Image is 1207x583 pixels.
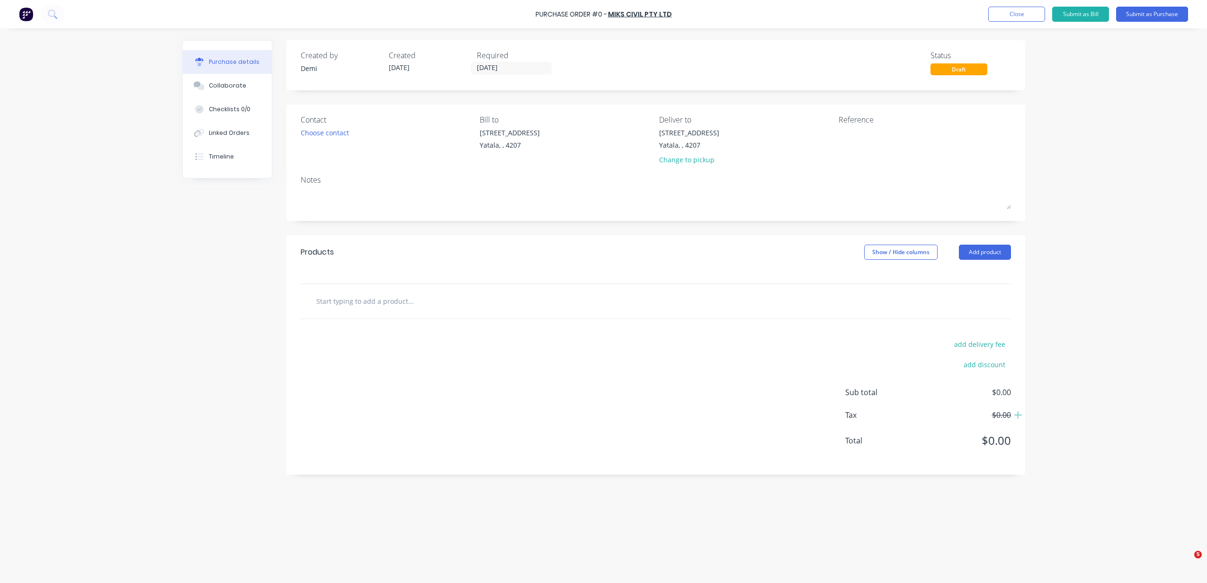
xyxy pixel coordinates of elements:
[389,50,469,61] div: Created
[1175,551,1198,574] iframe: Intercom live chat
[536,9,607,19] div: Purchase Order #0 -
[301,114,473,125] div: Contact
[608,9,672,19] a: MIKS CIVIL PTY LTD
[988,7,1045,22] button: Close
[477,50,557,61] div: Required
[301,174,1011,185] div: Notes
[845,409,916,421] span: Tax
[949,338,1011,350] button: add delivery fee
[959,245,1011,260] button: Add product
[183,121,272,145] button: Linked Orders
[209,152,234,161] div: Timeline
[839,114,1011,125] div: Reference
[183,50,272,74] button: Purchase details
[301,63,381,73] div: Demi
[916,409,1011,421] span: $0.00
[659,155,719,165] div: Change to pickup
[930,50,1011,61] div: Status
[480,140,540,150] div: Yatala, , 4207
[19,7,33,21] img: Factory
[864,245,938,260] button: Show / Hide columns
[183,145,272,168] button: Timeline
[1194,551,1202,558] span: 5
[301,128,349,138] div: Choose contact
[659,140,719,150] div: Yatala, , 4207
[183,97,272,121] button: Checklists 0/0
[301,247,334,258] div: Products
[209,58,259,66] div: Purchase details
[209,105,250,114] div: Checklists 0/0
[316,291,505,310] input: Start typing to add a product...
[1116,7,1188,22] button: Submit as Purchase
[845,435,916,446] span: Total
[930,63,987,75] div: Draft
[183,74,272,97] button: Collaborate
[916,387,1011,398] span: $0.00
[845,387,916,398] span: Sub total
[1052,7,1109,22] button: Submit as Bill
[659,114,831,125] div: Deliver to
[480,128,540,138] div: [STREET_ADDRESS]
[480,114,652,125] div: Bill to
[301,50,381,61] div: Created by
[659,128,719,138] div: [STREET_ADDRESS]
[916,432,1011,449] span: $0.00
[958,358,1011,371] button: add discount
[209,81,246,90] div: Collaborate
[209,129,250,137] div: Linked Orders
